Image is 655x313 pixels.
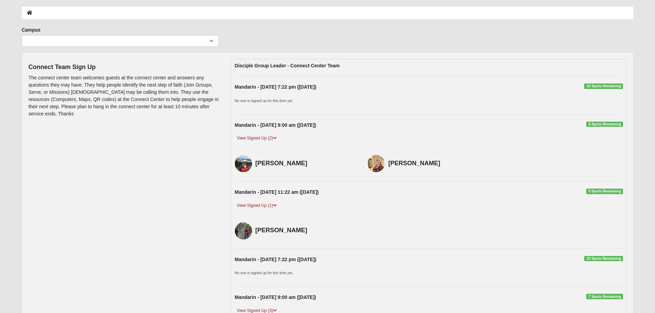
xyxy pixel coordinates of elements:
small: No one is signed up for this time yet. [235,271,293,275]
span: 9 Spots Remaining [586,189,623,194]
p: The connect center team welcomes guests at the connect center and answers any questions they may ... [29,74,221,118]
h4: Connect Team Sign Up [29,64,221,71]
a: View Signed Up (1) [235,202,279,209]
img: John Hoffstatter [235,155,252,172]
strong: Mandarin - [DATE] 9:00 am ([DATE]) [235,122,316,128]
h4: [PERSON_NAME] [255,227,358,234]
span: 8 Spots Remaining [586,122,623,127]
strong: Mandarin - [DATE] 11:22 am ([DATE]) [235,189,319,195]
span: 10 Spots Remaining [584,83,623,89]
strong: Disciple Group Leader - Connect Center Team [235,63,340,68]
strong: Mandarin - [DATE] 7:22 pm ([DATE]) [235,257,316,262]
span: 7 Spots Remaining [586,294,623,299]
strong: Mandarin - [DATE] 7:22 pm ([DATE]) [235,84,316,90]
img: Michael Gruber [368,155,385,172]
img: Lyndon Schultz [235,222,252,239]
strong: Mandarin - [DATE] 9:00 am ([DATE]) [235,294,316,300]
a: View Signed Up (2) [235,135,279,142]
h4: [PERSON_NAME] [388,160,490,167]
label: Campus [22,26,41,33]
small: No one is signed up for this time yet. [235,99,293,103]
h4: [PERSON_NAME] [255,160,358,167]
span: 10 Spots Remaining [584,256,623,261]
